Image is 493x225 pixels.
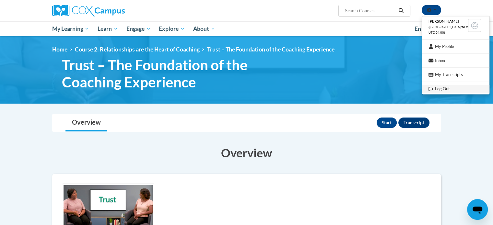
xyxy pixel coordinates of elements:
[155,21,189,36] a: Explore
[377,118,397,128] button: Start
[52,25,89,33] span: My Learning
[65,114,107,131] a: Overview
[344,7,396,15] input: Search Courses
[159,25,185,33] span: Explore
[52,145,441,161] h3: Overview
[410,22,446,36] a: En español
[422,71,489,79] a: My Transcripts
[122,21,155,36] a: Engage
[93,21,122,36] a: Learn
[428,19,459,24] span: [PERSON_NAME]
[98,25,118,33] span: Learn
[422,85,489,93] a: Logout
[467,199,488,220] iframe: Button to launch messaging window
[428,25,479,34] span: ([GEOGRAPHIC_DATA]/New_York UTC-04:00)
[468,19,481,32] img: Learner Profile Avatar
[396,7,406,15] button: Search
[48,21,94,36] a: My Learning
[422,57,489,65] a: Inbox
[62,56,286,91] span: Trust – The Foundation of the Coaching Experience
[207,46,335,53] span: Trust – The Foundation of the Coaching Experience
[422,5,441,15] button: Account Settings
[75,46,200,53] a: Course 2: Relationships are the Heart of Coaching
[189,21,219,36] a: About
[52,46,67,53] a: Home
[42,21,451,36] div: Main menu
[193,25,215,33] span: About
[415,25,442,32] span: En español
[126,25,151,33] span: Engage
[398,118,429,128] button: Transcript
[422,42,489,51] a: My Profile
[52,5,125,17] img: Cox Campus
[52,5,175,17] a: Cox Campus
